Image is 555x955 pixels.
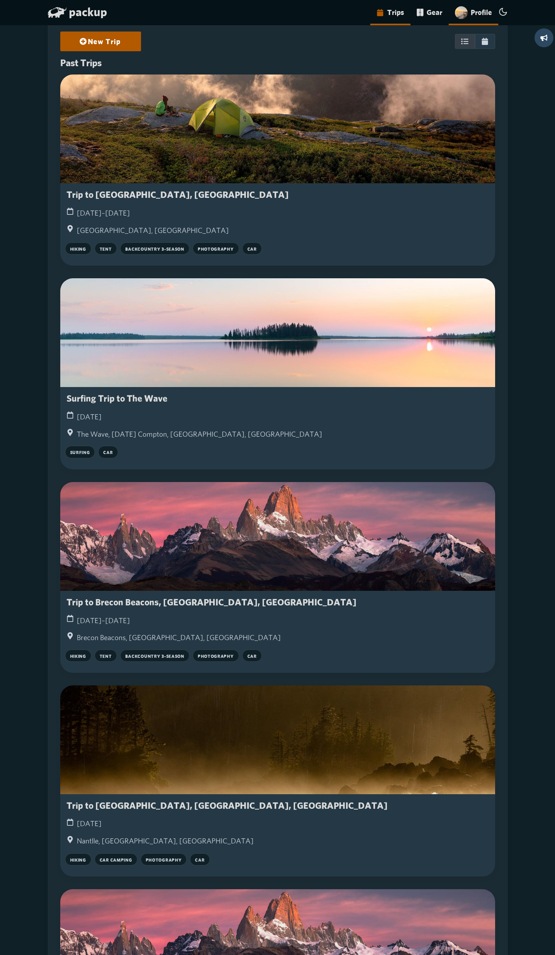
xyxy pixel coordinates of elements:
[67,613,489,627] div: [DATE]–[DATE]
[67,206,489,220] div: [DATE]–[DATE]
[70,450,90,455] small: Surfing
[455,6,468,19] img: user avatar
[67,631,489,645] div: Brecon Beacons, [GEOGRAPHIC_DATA], [GEOGRAPHIC_DATA]
[247,246,257,251] small: Car
[69,5,107,19] span: packup
[67,597,356,607] h3: Trip to Brecon Beacons, [GEOGRAPHIC_DATA], [GEOGRAPHIC_DATA]
[48,6,107,20] a: packup
[247,653,257,659] small: Car
[60,58,495,68] h2: Past Trips
[198,653,234,659] small: Photography
[198,246,234,251] small: Photography
[67,393,167,404] h3: Surfing Trip to The Wave
[67,817,489,831] div: [DATE]
[70,33,132,50] a: New Trip
[67,427,489,441] div: The Wave, [DATE] Compton, [GEOGRAPHIC_DATA], [GEOGRAPHIC_DATA]
[100,653,112,659] small: Tent
[70,653,86,659] small: Hiking
[195,857,204,862] small: Car
[67,223,489,238] div: [GEOGRAPHIC_DATA], [GEOGRAPHIC_DATA]
[100,246,112,251] small: Tent
[70,857,86,862] small: Hiking
[67,800,388,811] h3: Trip to [GEOGRAPHIC_DATA], [GEOGRAPHIC_DATA], [GEOGRAPHIC_DATA]
[67,834,489,849] div: Nantlle, [GEOGRAPHIC_DATA], [GEOGRAPHIC_DATA]
[70,246,86,251] small: Hiking
[125,653,184,659] small: Backcountry 3-Season
[125,246,184,251] small: Backcountry 3-Season
[67,410,489,424] div: [DATE]
[100,857,132,862] small: Car Camping
[146,857,182,862] small: Photography
[103,450,113,455] small: Car
[67,190,289,200] h3: Trip to [GEOGRAPHIC_DATA], [GEOGRAPHIC_DATA]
